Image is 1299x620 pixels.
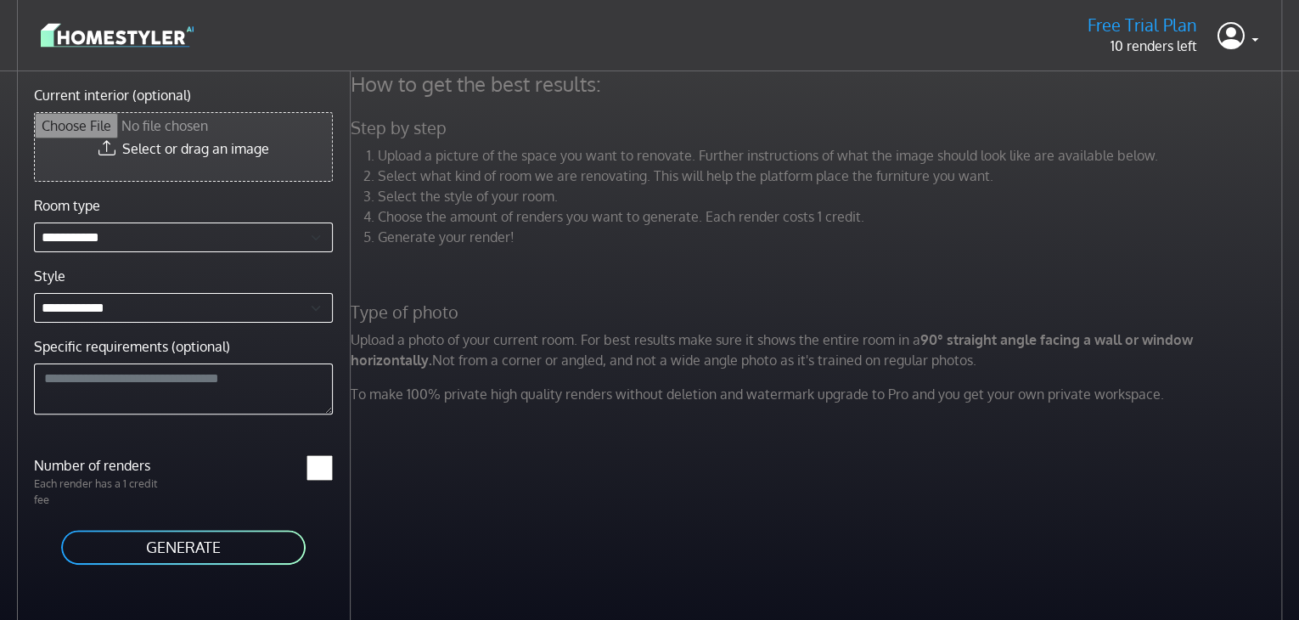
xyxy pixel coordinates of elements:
h5: Free Trial Plan [1088,14,1197,36]
h4: How to get the best results: [340,71,1296,97]
p: Each render has a 1 credit fee [24,476,183,508]
button: GENERATE [59,528,307,566]
li: Generate your render! [378,227,1286,247]
label: Specific requirements (optional) [34,336,230,357]
p: 10 renders left [1088,36,1197,56]
h5: Step by step [340,117,1296,138]
li: Upload a picture of the space you want to renovate. Further instructions of what the image should... [378,145,1286,166]
li: Select what kind of room we are renovating. This will help the platform place the furniture you w... [378,166,1286,186]
p: Upload a photo of your current room. For best results make sure it shows the entire room in a Not... [340,330,1296,370]
label: Current interior (optional) [34,85,191,105]
li: Choose the amount of renders you want to generate. Each render costs 1 credit. [378,206,1286,227]
label: Room type [34,195,100,216]
li: Select the style of your room. [378,186,1286,206]
label: Style [34,266,65,286]
img: logo-3de290ba35641baa71223ecac5eacb59cb85b4c7fdf211dc9aaecaaee71ea2f8.svg [41,20,194,50]
p: To make 100% private high quality renders without deletion and watermark upgrade to Pro and you g... [340,384,1296,404]
label: Number of renders [24,455,183,476]
h5: Type of photo [340,302,1296,323]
